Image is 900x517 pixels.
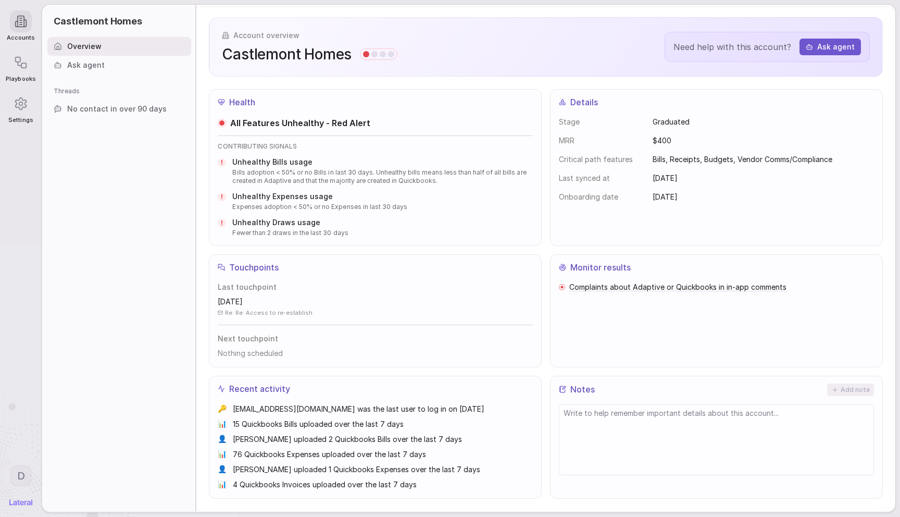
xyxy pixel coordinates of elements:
a: Ask agent [47,56,191,75]
span: Unhealthy Draws usage [232,217,348,228]
span: Castlemont Homes [54,15,142,28]
span: Last touchpoint [218,282,533,292]
span: 👤 [218,434,227,444]
span: 76 Quickbooks Expenses uploaded over the last 7 days [233,449,426,460]
span: Notes [570,383,595,396]
span: Monitor results [570,261,631,274]
span: Settings [8,117,33,124]
dt: Last synced at [559,173,644,183]
span: Bills, Receipts, Budgets, Vendor Comms/Compliance [653,154,832,165]
span: [EMAIL_ADDRESS][DOMAIN_NAME] was the last user to log in on [DATE] [233,403,484,414]
dt: Stage [559,117,644,127]
span: Nothing scheduled [218,348,533,359]
dt: MRR [559,136,644,146]
span: 📊 [218,479,227,489]
span: [DATE] [653,173,678,183]
span: Threads [54,87,80,95]
button: Ask agent [799,39,861,55]
span: D [17,469,25,483]
span: [DATE] [218,297,243,307]
dt: Critical path features [559,154,644,165]
span: All Features Unhealthy - Red Alert [230,117,370,129]
span: [PERSON_NAME] uploaded 1 Quickbooks Expenses over the last 7 days [233,464,480,475]
span: Fewer than 2 draws in the last 30 days [232,229,348,237]
span: 📊 [218,418,227,429]
span: 📊 [218,449,227,459]
span: Graduated [653,117,690,127]
span: Expenses adoption < 50% or no Expenses in last 30 days [232,203,407,211]
span: 4 Quickbooks Invoices uploaded over the last 7 days [233,479,417,490]
span: Bills adoption < 50% or no Bills in last 30 days. Unhealthy bills means less than half of all bil... [232,168,533,185]
a: Complaints about Adaptive or Quickbooks in in-app comments [569,282,786,292]
span: ! [221,219,223,227]
span: Unhealthy Bills usage [232,157,533,167]
span: ! [221,158,223,167]
span: Next touchpoint [218,334,533,344]
span: Details [570,96,598,108]
span: 🔑 [218,403,227,414]
span: [DATE] [653,192,678,202]
span: $400 [653,136,671,146]
img: Lateral [9,499,32,506]
button: Add note [827,384,874,396]
span: Need help with this account? [673,41,791,53]
span: ! [221,193,223,201]
span: 15 Quickbooks Bills uploaded over the last 7 days [233,418,404,429]
span: 👤 [218,464,227,474]
a: Playbooks [6,46,35,88]
span: Recent activity [229,383,290,395]
span: [PERSON_NAME] uploaded 2 Quickbooks Bills over the last 7 days [233,434,462,445]
span: Playbooks [6,76,35,82]
a: No contact in over 90 days [47,100,191,118]
span: Re: Re: Access to re-establish [225,309,312,316]
span: Accounts [7,34,35,41]
dt: Onboarding date [559,192,644,202]
span: Ask agent [67,60,105,70]
span: Overview [67,41,102,52]
span: Health [229,96,255,108]
span: Account overview [233,30,299,41]
a: Overview [47,37,191,56]
span: No contact in over 90 days [67,104,167,114]
span: Touchpoints [229,261,279,274]
span: CONTRIBUTING SIGNALS [218,142,533,151]
span: Castlemont Homes [222,45,352,64]
a: Accounts [6,5,35,46]
span: Unhealthy Expenses usage [232,191,407,202]
a: Settings [6,88,35,129]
